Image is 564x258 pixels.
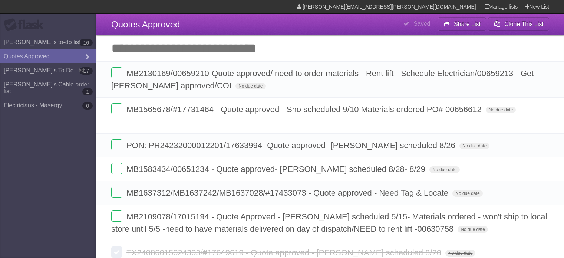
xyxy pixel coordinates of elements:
label: Done [111,139,122,150]
span: MB2130169/00659210-Quote approved/ need to order materials - Rent lift - Schedule Electrician/006... [111,69,534,90]
span: No due date [458,226,488,233]
b: 1 [82,88,93,95]
label: Done [111,103,122,114]
span: No due date [235,83,265,89]
span: PON: PR24232000012201/17633994 -Quote approved- [PERSON_NAME] scheduled 8/26 [126,141,457,150]
b: 17 [79,67,93,75]
b: Saved [413,20,430,27]
label: Done [111,210,122,222]
span: MB1637312/MB1637242/MB1637028/#17433073 - Quote approved - Need Tag & Locate [126,188,450,197]
span: MB2109078/17015194 - Quote Approved - [PERSON_NAME] scheduled 5/15- Materials ordered - won't shi... [111,212,547,233]
span: MB1583434/00651234 - Quote approved- [PERSON_NAME] scheduled 8/28- 8/29 [126,164,427,174]
span: No due date [452,190,482,197]
label: Done [111,187,122,198]
button: Clone This List [488,17,549,31]
b: 16 [79,39,93,46]
label: Done [111,163,122,174]
span: No due date [486,107,516,113]
label: Done [111,67,122,78]
span: MB1565678/#17731464 - Quote approved - Sho scheduled 9/10 Materials ordered PO# 00656612 [126,105,484,114]
span: No due date [429,166,459,173]
b: Clone This List [504,21,544,27]
label: Done [111,246,122,258]
div: Flask [4,18,48,32]
span: No due date [445,250,475,257]
button: Share List [438,17,487,31]
b: 0 [82,102,93,110]
span: Quotes Approved [111,19,180,29]
span: TX24086015024303/#17649619 - Quote approved - [PERSON_NAME] scheduled 8/20 [126,248,443,257]
b: Share List [454,21,481,27]
span: No due date [459,143,489,149]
